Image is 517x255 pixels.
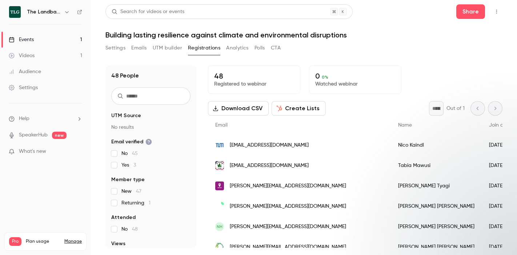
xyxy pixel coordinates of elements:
button: Download CSV [208,101,269,116]
h1: Building lasting resilience against climate and environmental disruptions [105,31,502,39]
div: Search for videos or events [112,8,184,16]
div: Tabia Mawusi [391,155,482,176]
span: 45 [132,151,138,156]
span: 3 [133,163,136,168]
a: Manage [64,239,82,244]
h1: 48 People [111,71,139,80]
span: [EMAIL_ADDRESS][DOMAIN_NAME] [230,162,309,170]
button: UTM builder [153,42,182,54]
span: No [121,150,138,157]
button: Polls [255,42,265,54]
span: 48 [132,227,138,232]
span: Attended [111,214,136,221]
span: 47 [136,189,141,194]
span: Plan usage [26,239,60,244]
div: Settings [9,84,38,91]
p: Watched webinar [315,80,395,88]
span: [EMAIL_ADDRESS][DOMAIN_NAME] [230,142,309,149]
div: [PERSON_NAME] [PERSON_NAME] [391,196,482,216]
span: No [121,226,138,233]
div: Nico Kaindl [391,135,482,155]
button: Create Lists [272,101,326,116]
div: Events [9,36,34,43]
button: Share [456,4,485,19]
button: Analytics [226,42,249,54]
li: help-dropdown-opener [9,115,82,123]
span: Views [111,240,125,247]
span: 0 % [322,75,328,80]
p: Out of 1 [446,105,465,112]
div: [PERSON_NAME] Tyagi [391,176,482,196]
span: Member type [111,176,145,183]
img: The Landbanking Group [9,6,21,18]
p: 48 [214,72,294,80]
span: Email [215,123,228,128]
button: Registrations [188,42,220,54]
span: Email verified [111,138,152,146]
span: Returning [121,199,151,207]
img: realvalue.group [215,243,224,251]
span: 1 [149,200,151,206]
img: greenboxglobal.org [215,202,224,211]
span: Join date [489,123,512,128]
button: Emails [131,42,147,54]
span: new [52,132,67,139]
div: Audience [9,68,41,75]
div: Videos [9,52,35,59]
img: usfreedomfarms.org [215,161,224,170]
img: tum.de [215,141,224,150]
span: Help [19,115,29,123]
img: xarvio.com [215,182,224,190]
p: 0 [315,72,395,80]
span: What's new [19,148,46,155]
span: UTM Source [111,112,141,119]
span: New [121,188,141,195]
p: Registered to webinar [214,80,294,88]
span: NH [217,223,223,230]
span: Yes [121,162,136,169]
span: [PERSON_NAME][EMAIL_ADDRESS][DOMAIN_NAME] [230,223,346,231]
span: Name [398,123,412,128]
button: Settings [105,42,125,54]
a: SpeakerHub [19,131,48,139]
span: Pro [9,237,21,246]
span: [PERSON_NAME][EMAIL_ADDRESS][DOMAIN_NAME] [230,182,346,190]
h6: The Landbanking Group [27,8,61,16]
button: CTA [271,42,281,54]
span: [PERSON_NAME][EMAIL_ADDRESS][DOMAIN_NAME] [230,203,346,210]
p: No results [111,124,191,131]
span: [PERSON_NAME][EMAIL_ADDRESS][DOMAIN_NAME] [230,243,346,251]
